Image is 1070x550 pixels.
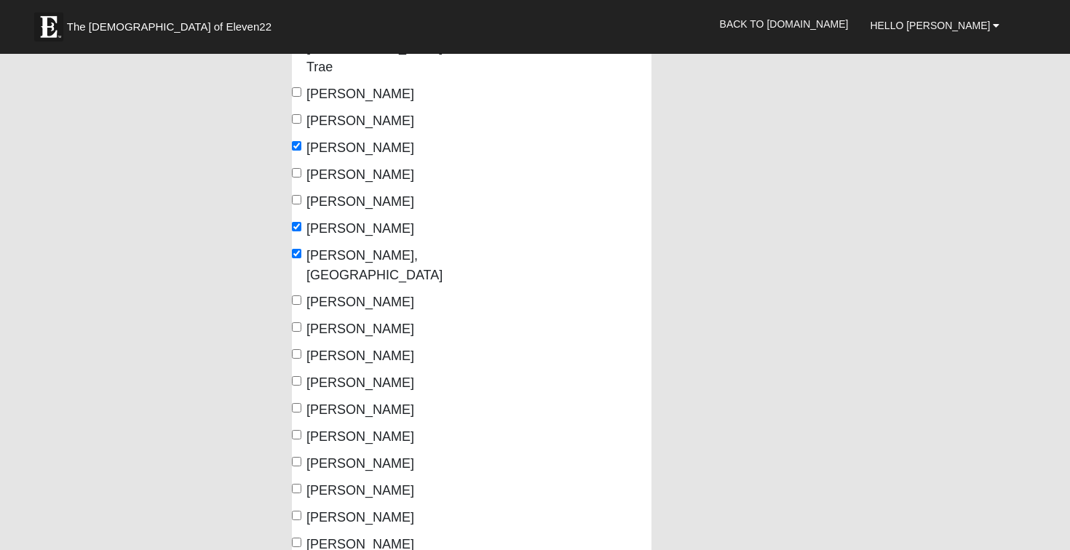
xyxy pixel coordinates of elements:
[306,140,414,155] span: [PERSON_NAME]
[292,484,301,493] input: [PERSON_NAME]
[27,5,318,41] a: The [DEMOGRAPHIC_DATA] of Eleven22
[292,168,301,178] input: [PERSON_NAME]
[292,511,301,520] input: [PERSON_NAME]
[306,167,414,182] span: [PERSON_NAME]
[292,376,301,386] input: [PERSON_NAME]
[306,295,414,309] span: [PERSON_NAME]
[292,249,301,258] input: [PERSON_NAME], [GEOGRAPHIC_DATA]
[306,113,414,128] span: [PERSON_NAME]
[306,402,414,417] span: [PERSON_NAME]
[292,222,301,231] input: [PERSON_NAME]
[306,322,414,336] span: [PERSON_NAME]
[34,12,63,41] img: Eleven22 logo
[306,510,414,525] span: [PERSON_NAME]
[292,403,301,412] input: [PERSON_NAME]
[292,295,301,305] input: [PERSON_NAME]
[306,429,414,444] span: [PERSON_NAME]
[306,248,443,282] span: [PERSON_NAME], [GEOGRAPHIC_DATA]
[292,114,301,124] input: [PERSON_NAME]
[306,221,414,236] span: [PERSON_NAME]
[67,20,272,34] span: The [DEMOGRAPHIC_DATA] of Eleven22
[292,87,301,97] input: [PERSON_NAME]
[292,349,301,359] input: [PERSON_NAME]
[306,87,414,101] span: [PERSON_NAME]
[292,430,301,439] input: [PERSON_NAME]
[306,483,414,498] span: [PERSON_NAME]
[306,375,414,390] span: [PERSON_NAME]
[306,456,414,471] span: [PERSON_NAME]
[292,322,301,332] input: [PERSON_NAME]
[292,141,301,151] input: [PERSON_NAME]
[306,194,414,209] span: [PERSON_NAME]
[859,7,1010,44] a: Hello [PERSON_NAME]
[292,457,301,466] input: [PERSON_NAME]
[870,20,990,31] span: Hello [PERSON_NAME]
[306,348,414,363] span: [PERSON_NAME]
[292,195,301,204] input: [PERSON_NAME]
[709,6,860,42] a: Back to [DOMAIN_NAME]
